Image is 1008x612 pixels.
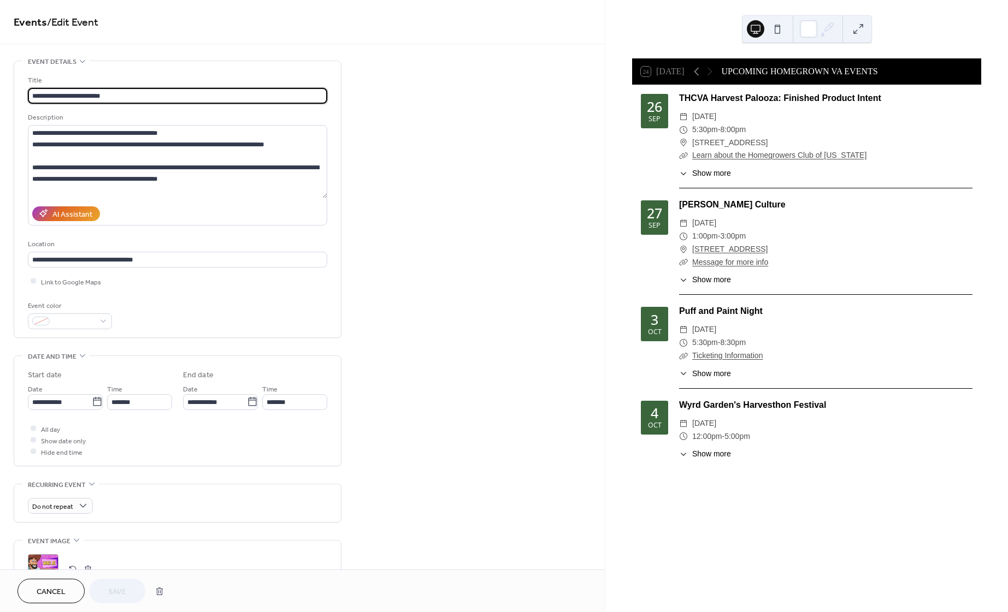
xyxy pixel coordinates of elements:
[722,430,724,443] span: -
[679,399,972,412] div: Wyrd Garden's Harvesthon Festival
[41,435,86,447] span: Show date only
[647,100,662,114] div: 26
[679,323,688,336] div: ​
[679,149,688,162] div: ​
[718,336,721,349] span: -
[720,123,746,136] span: 8:00pm
[679,336,688,349] div: ​
[724,430,750,443] span: 5:00pm
[679,200,786,209] a: [PERSON_NAME] Culture
[183,383,198,395] span: Date
[692,417,716,430] span: [DATE]
[52,209,92,220] div: AI Assistant
[651,406,658,420] div: 4
[692,448,731,460] span: Show more
[28,351,76,363] span: Date and time
[679,136,688,150] div: ​
[32,206,100,221] button: AI Assistant
[41,447,82,458] span: Hide end time
[679,123,688,136] div: ​
[651,313,658,326] div: 3
[17,579,85,603] button: Cancel
[720,336,746,349] span: 8:30pm
[28,239,325,250] div: Location
[28,383,43,395] span: Date
[28,56,76,68] span: Event details
[28,370,62,381] div: Start date
[692,243,768,256] a: [STREET_ADDRESS]
[692,168,731,179] span: Show more
[649,222,661,229] div: Sep
[679,93,881,103] a: THCVA Harvest Palooza: Finished Product Intent
[679,306,763,316] a: Puff and Paint Night
[32,500,73,513] span: Do not repeat
[679,110,688,123] div: ​
[692,323,716,336] span: [DATE]
[718,123,721,136] span: -
[28,112,325,123] div: Description
[679,349,688,363] div: ​
[692,151,866,159] a: Learn about the Homegrowers Club of [US_STATE]
[28,479,86,491] span: Recurring event
[692,258,768,266] a: Message for more info
[28,75,325,86] div: Title
[679,368,688,379] div: ​
[679,230,688,243] div: ​
[647,206,662,220] div: 27
[679,274,731,286] button: ​Show more
[722,65,878,78] div: UPCOMING HOMEGROWN VA EVENTS
[28,536,70,547] span: Event image
[648,329,662,336] div: Oct
[679,256,688,269] div: ​
[648,422,662,429] div: Oct
[692,274,731,286] span: Show more
[692,110,716,123] span: [DATE]
[262,383,278,395] span: Time
[679,168,688,179] div: ​
[183,370,214,381] div: End date
[28,300,110,312] div: Event color
[41,276,101,288] span: Link to Google Maps
[679,417,688,430] div: ​
[14,12,47,33] a: Events
[679,368,731,379] button: ​Show more
[679,168,731,179] button: ​Show more
[679,448,688,460] div: ​
[649,116,661,123] div: Sep
[28,554,58,585] div: ;
[692,336,718,349] span: 5:30pm
[107,383,122,395] span: Time
[679,243,688,256] div: ​
[47,12,98,33] span: / Edit Event
[679,448,731,460] button: ​Show more
[718,230,721,243] span: -
[692,430,722,443] span: 12:00pm
[692,123,718,136] span: 5:30pm
[692,368,731,379] span: Show more
[692,136,768,150] span: [STREET_ADDRESS]
[37,586,66,598] span: Cancel
[692,217,716,230] span: [DATE]
[679,217,688,230] div: ​
[692,230,718,243] span: 1:00pm
[679,274,688,286] div: ​
[720,230,746,243] span: 3:00pm
[41,424,60,435] span: All day
[679,430,688,443] div: ​
[692,351,763,360] a: Ticketing Information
